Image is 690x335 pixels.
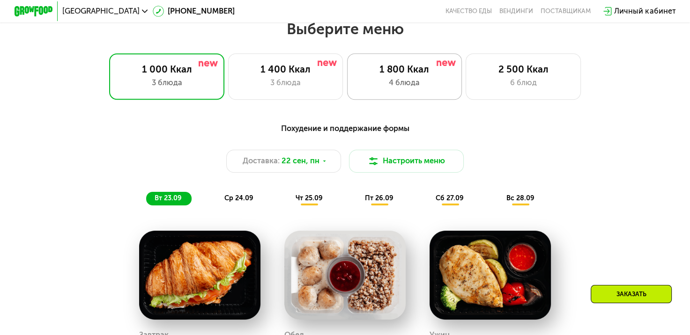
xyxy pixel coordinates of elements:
[506,194,534,202] span: вс 28.09
[591,285,672,303] div: Заказать
[238,64,333,75] div: 1 400 Ккал
[119,77,215,89] div: 3 блюда
[119,64,215,75] div: 1 000 Ккал
[436,194,464,202] span: сб 27.09
[499,7,533,15] a: Вендинги
[296,194,323,202] span: чт 25.09
[224,194,253,202] span: ср 24.09
[153,6,235,17] a: [PHONE_NUMBER]
[282,155,319,167] span: 22 сен, пн
[238,77,333,89] div: 3 блюда
[445,7,492,15] a: Качество еды
[349,150,464,173] button: Настроить меню
[61,123,629,135] div: Похудение и поддержание формы
[155,194,182,202] span: вт 23.09
[357,64,452,75] div: 1 800 Ккал
[476,77,571,89] div: 6 блюд
[30,20,659,38] h2: Выберите меню
[243,155,280,167] span: Доставка:
[357,77,452,89] div: 4 блюда
[365,194,393,202] span: пт 26.09
[541,7,591,15] div: поставщикам
[476,64,571,75] div: 2 500 Ккал
[614,6,675,17] div: Личный кабинет
[62,7,140,15] span: [GEOGRAPHIC_DATA]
